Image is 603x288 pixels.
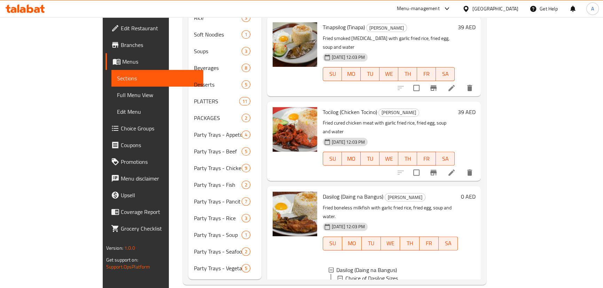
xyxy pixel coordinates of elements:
div: items [242,231,250,239]
button: SU [323,152,342,166]
span: Coverage Report [121,208,198,216]
span: Party Trays - Appetizers [194,130,242,139]
a: Sections [111,70,203,87]
span: WE [384,238,397,248]
span: 1.0.0 [124,243,135,253]
span: Desserts [194,80,242,89]
div: [GEOGRAPHIC_DATA] [472,5,518,13]
a: Grocery Checklist [105,220,203,237]
span: Select to update [409,165,424,180]
span: Tocilog (Chicken Tocino) [323,107,377,117]
span: Sections [117,74,198,82]
div: PLATTERS [194,97,239,105]
span: Party Trays - Soup [194,231,242,239]
div: Party Trays - Vegetables5 [188,260,261,277]
span: Get support on: [106,255,138,264]
div: items [242,197,250,206]
button: SA [436,67,455,81]
div: Rice [194,14,242,22]
a: Branches [105,37,203,53]
p: Fried boneless milkfish with garlic fried rice, fried egg, soup and water. [323,203,458,221]
button: FR [417,152,436,166]
button: Branch-specific-item [425,164,442,181]
img: Dasilog (Daing na Bangus) [273,192,317,236]
span: 3 [242,15,250,21]
span: 9 [242,165,250,171]
div: items [242,30,250,39]
button: SA [436,152,455,166]
div: Party Trays - Soup1 [188,226,261,243]
span: Soft Noodles [194,30,242,39]
div: Menu-management [397,5,440,13]
div: PAMELA Meals [366,24,407,32]
span: SU [326,154,339,164]
div: Desserts5 [188,76,261,93]
div: Party Trays - Seafood2 [188,243,261,260]
span: Choice of Dasilog Sizes [345,274,398,282]
a: Upsell [105,187,203,203]
button: Branch-specific-item [425,80,442,96]
span: TH [403,238,416,248]
div: items [242,64,250,72]
span: [DATE] 12:03 PM [329,54,368,61]
a: Edit Menu [111,103,203,120]
button: delete [461,80,478,96]
span: Party Trays - Pancit [194,197,242,206]
span: SA [441,238,455,248]
span: 2 [242,115,250,121]
div: items [242,147,250,155]
a: Choice Groups [105,120,203,137]
a: Coverage Report [105,203,203,220]
h6: 0 AED [461,192,475,201]
span: Full Menu View [117,91,198,99]
button: TU [361,152,379,166]
a: Promotions [105,153,203,170]
div: Party Trays - Chicken9 [188,160,261,176]
span: MO [345,154,358,164]
span: Party Trays - Fish [194,181,242,189]
span: Party Trays - Beef [194,147,242,155]
span: 3 [242,215,250,222]
span: Promotions [121,158,198,166]
span: Party Trays - Seafood [194,247,242,256]
div: items [242,114,250,122]
span: Party Trays - Vegetables [194,264,242,272]
span: Soups [194,47,242,55]
div: Party Trays - Rice [194,214,242,222]
span: FR [420,69,433,79]
span: TU [363,154,377,164]
span: 2 [242,248,250,255]
div: PAMELA Meals [378,109,419,117]
div: items [242,47,250,55]
span: Coupons [121,141,198,149]
a: Full Menu View [111,87,203,103]
button: WE [379,67,398,81]
span: SU [326,238,339,248]
button: SA [439,237,458,250]
button: WE [381,237,400,250]
button: WE [379,152,398,166]
div: items [242,264,250,272]
span: [PERSON_NAME] [385,193,425,201]
img: Tocilog (Chicken Tocino) [273,107,317,152]
span: 5 [242,265,250,272]
span: Beverages [194,64,242,72]
span: Menu disclaimer [121,174,198,183]
span: 1 [242,232,250,238]
div: items [242,14,250,22]
span: TH [401,154,414,164]
div: Party Trays - Beef5 [188,143,261,160]
span: TH [401,69,414,79]
span: 5 [242,81,250,88]
button: MO [342,152,361,166]
span: Select to update [409,81,424,95]
a: Menus [105,53,203,70]
span: MO [345,69,358,79]
button: TU [362,237,381,250]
